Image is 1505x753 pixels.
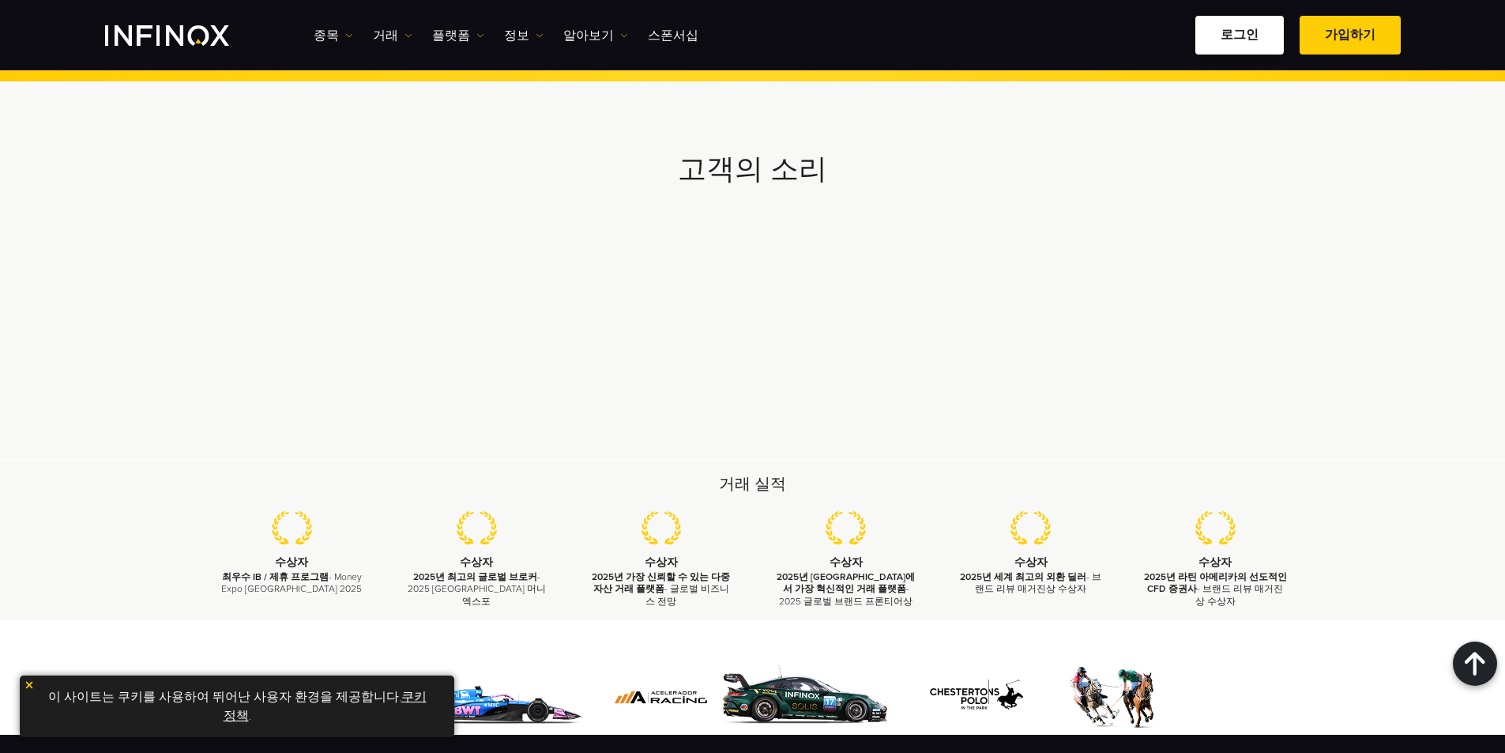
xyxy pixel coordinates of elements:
strong: 2025년 가장 신뢰할 수 있는 다중 자산 거래 플랫폼 [592,571,730,594]
a: 스폰서십 [648,26,698,45]
a: 플랫폼 [432,26,484,45]
p: - 2025 글로벌 브랜드 프론티어상 [773,571,919,608]
strong: 2025년 [GEOGRAPHIC_DATA]에서 가장 혁신적인 거래 플랫폼 [777,571,915,594]
strong: 수상자 [275,555,308,569]
img: yellow close icon [24,680,35,691]
a: 거래 [373,26,412,45]
p: 이 사이트는 쿠키를 사용하여 뛰어난 사용자 환경을 제공합니다. . [28,683,446,729]
strong: 수상자 [1198,555,1232,569]
strong: 최우수 IB / 제휴 프로그램 [222,571,329,582]
p: - 2025 [GEOGRAPHIC_DATA] 머니 엑스포 [404,571,549,608]
p: - Money Expo [GEOGRAPHIC_DATA] 2025 [220,571,365,595]
h2: 거래 실적 [200,473,1306,495]
strong: 2025년 최고의 글로벌 브로커 [413,571,537,582]
a: 가입하기 [1300,16,1401,55]
a: INFINOX Logo [105,25,266,46]
a: 로그인 [1195,16,1284,55]
strong: 수상자 [645,555,678,569]
strong: 수상자 [460,555,493,569]
h2: 고객의 소리 [200,152,1306,187]
a: 알아보기 [563,26,628,45]
strong: 수상자 [1014,555,1048,569]
strong: 수상자 [830,555,863,569]
p: - 브랜드 리뷰 매거진상 수상자 [1142,571,1288,608]
strong: 2025년 라틴 아메리카의 선도적인 CFD 증권사 [1144,571,1287,594]
p: - 브랜드 리뷰 매거진상 수상자 [958,571,1104,595]
p: - 글로벌 비즈니스 전망 [589,571,734,608]
strong: 2025년 세계 최고의 외환 딜러 [960,571,1086,582]
a: 정보 [504,26,544,45]
a: 종목 [314,26,353,45]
